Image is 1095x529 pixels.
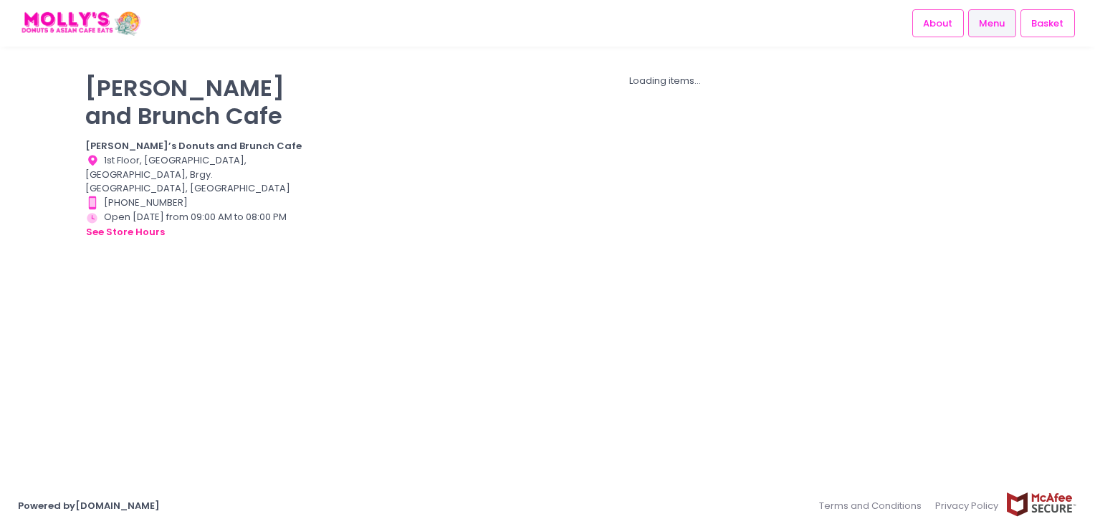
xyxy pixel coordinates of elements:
div: [PHONE_NUMBER] [85,196,303,210]
a: About [912,9,964,37]
img: mcafee-secure [1005,492,1077,517]
b: [PERSON_NAME]’s Donuts and Brunch Cafe [85,139,302,153]
p: [PERSON_NAME] and Brunch Cafe [85,74,303,130]
img: logo [18,11,143,36]
span: About [923,16,952,31]
span: Basket [1031,16,1063,31]
div: 1st Floor, [GEOGRAPHIC_DATA], [GEOGRAPHIC_DATA], Brgy. [GEOGRAPHIC_DATA], [GEOGRAPHIC_DATA] [85,153,303,196]
div: Loading items... [321,74,1010,88]
a: Terms and Conditions [819,492,929,520]
span: Menu [979,16,1005,31]
a: Menu [968,9,1016,37]
a: Privacy Policy [929,492,1006,520]
a: Powered by[DOMAIN_NAME] [18,499,160,513]
div: Open [DATE] from 09:00 AM to 08:00 PM [85,210,303,240]
button: see store hours [85,224,166,240]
